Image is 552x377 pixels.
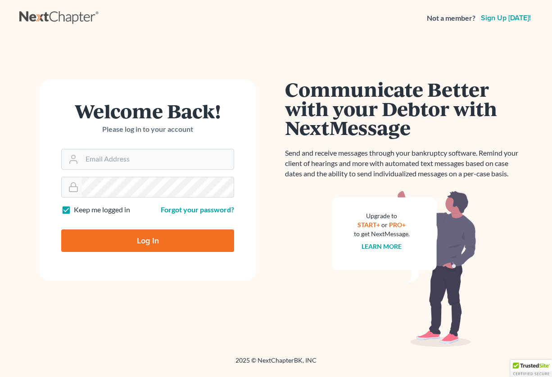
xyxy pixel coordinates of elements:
[82,149,234,169] input: Email Address
[382,221,388,229] span: or
[285,80,524,137] h1: Communicate Better with your Debtor with NextMessage
[362,242,402,250] a: Learn more
[358,221,380,229] a: START+
[354,211,410,220] div: Upgrade to
[354,229,410,238] div: to get NextMessage.
[161,205,234,214] a: Forgot your password?
[19,356,533,372] div: 2025 © NextChapterBK, INC
[479,14,533,22] a: Sign up [DATE]!
[74,205,130,215] label: Keep me logged in
[332,190,476,347] img: nextmessage_bg-59042aed3d76b12b5cd301f8e5b87938c9018125f34e5fa2b7a6b67550977c72.svg
[427,13,475,23] strong: Not a member?
[389,221,406,229] a: PRO+
[511,360,552,377] div: TrustedSite Certified
[61,229,234,252] input: Log In
[61,101,234,121] h1: Welcome Back!
[285,148,524,179] p: Send and receive messages through your bankruptcy software. Remind your client of hearings and mo...
[61,124,234,135] p: Please log in to your account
